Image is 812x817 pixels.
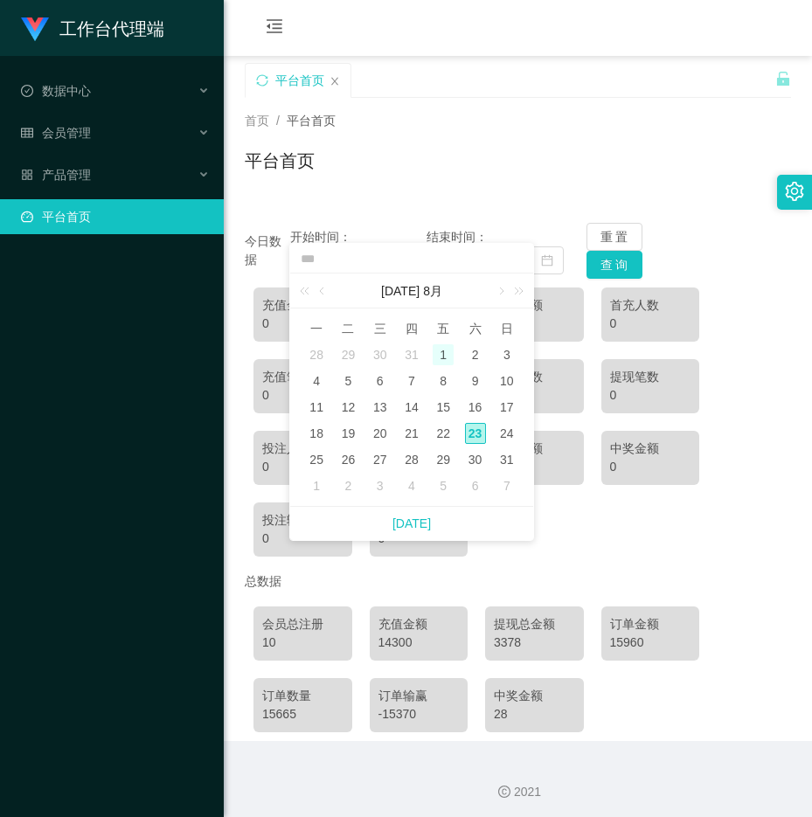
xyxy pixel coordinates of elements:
span: 首页 [245,114,269,128]
td: 2025年8月3日 [491,342,523,368]
i: 图标: setting [785,182,804,201]
td: 2025年8月25日 [301,447,332,473]
div: 15960 [610,634,691,652]
div: 14 [401,397,422,418]
i: 图标: table [21,127,33,139]
div: 0 [494,386,575,405]
td: 2025年8月14日 [396,394,427,420]
div: 充值金额 [378,615,460,634]
div: 首充金额 [494,296,575,315]
i: 图标: check-circle-o [21,85,33,97]
div: 19 [337,423,358,444]
div: 15665 [262,705,344,724]
div: 13 [370,397,391,418]
div: 6 [465,475,486,496]
div: 4 [401,475,422,496]
div: 28 [306,344,327,365]
div: 31 [496,449,517,470]
div: 7 [496,475,517,496]
td: 2025年8月18日 [301,420,332,447]
td: 2025年9月7日 [491,473,523,499]
div: 订单数量 [262,687,344,705]
td: 2025年7月31日 [396,342,427,368]
div: 7 [401,370,422,391]
div: 8 [433,370,454,391]
div: 订单输赢 [378,687,460,705]
span: 四 [396,321,427,336]
i: 图标: calendar [541,254,553,267]
img: logo.9652507e.png [21,17,49,42]
div: 0 [494,458,575,476]
div: 18 [306,423,327,444]
div: 30 [465,449,486,470]
div: 10 [262,634,344,652]
div: 28 [494,705,575,724]
td: 2025年9月1日 [301,473,332,499]
td: 2025年8月29日 [427,447,459,473]
div: 9 [465,370,486,391]
div: 提现笔数 [610,368,691,386]
td: 2025年8月19日 [332,420,364,447]
div: 平台首页 [275,64,324,97]
a: 下一年 (Control键加右方向键) [504,273,527,308]
td: 2025年9月6日 [459,473,490,499]
div: 3 [496,344,517,365]
span: 二 [332,321,364,336]
td: 2025年8月21日 [396,420,427,447]
div: 提现总金额 [494,615,575,634]
div: 25 [306,449,327,470]
div: 29 [433,449,454,470]
a: 下个月 (翻页下键) [492,273,508,308]
div: 投注人数 [262,440,344,458]
div: 0 [494,315,575,333]
td: 2025年8月27日 [364,447,396,473]
td: 2025年8月5日 [332,368,364,394]
h1: 工作台代理端 [59,1,164,57]
div: 3 [370,475,391,496]
th: 周二 [332,315,364,342]
div: 2 [337,475,358,496]
span: 六 [459,321,490,336]
th: 周五 [427,315,459,342]
a: 上一年 (Control键加左方向键) [296,273,319,308]
td: 2025年8月6日 [364,368,396,394]
i: 图标: unlock [775,71,791,87]
i: 图标: copyright [498,786,510,798]
div: 24 [496,423,517,444]
span: 结束时间： [427,230,488,244]
span: 产品管理 [21,168,91,182]
td: 2025年9月3日 [364,473,396,499]
a: 上个月 (翻页上键) [316,273,331,308]
div: 29 [337,344,358,365]
div: 28 [401,449,422,470]
td: 2025年8月28日 [396,447,427,473]
div: 充值金额 [262,296,344,315]
div: 2 [465,344,486,365]
div: 30 [370,344,391,365]
div: 首充人数 [610,296,691,315]
span: 会员管理 [21,126,91,140]
span: 日 [491,321,523,336]
td: 2025年7月30日 [364,342,396,368]
div: 27 [370,449,391,470]
div: 20 [370,423,391,444]
div: 订单金额 [610,615,691,634]
div: 0 [262,530,344,548]
td: 2025年8月11日 [301,394,332,420]
td: 2025年8月30日 [459,447,490,473]
div: 0 [262,386,344,405]
td: 2025年8月7日 [396,368,427,394]
div: 11 [306,397,327,418]
div: 15 [433,397,454,418]
div: 总数据 [245,565,791,598]
div: 中奖金额 [494,687,575,705]
i: 图标: close [330,76,340,87]
td: 2025年8月9日 [459,368,490,394]
div: 提现人数 [494,368,575,386]
div: 0 [610,386,691,405]
th: 周一 [301,315,332,342]
button: 重 置 [586,223,642,251]
td: 2025年8月23日 [459,420,490,447]
td: 2025年8月22日 [427,420,459,447]
div: 充值笔数 [262,368,344,386]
